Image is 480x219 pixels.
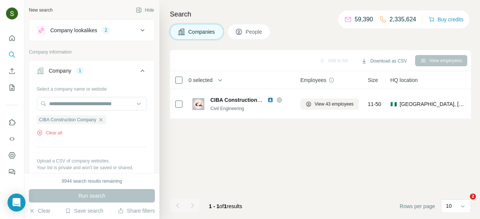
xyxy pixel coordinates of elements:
span: [GEOGRAPHIC_DATA], [GEOGRAPHIC_DATA] [400,100,465,108]
button: Dashboard [6,149,18,162]
button: Use Surfe on LinkedIn [6,116,18,129]
div: 2 [102,27,110,34]
span: CIBA Construction Company [39,116,96,123]
button: Share filters [118,207,155,215]
span: 11-50 [368,100,381,108]
button: View 43 employees [300,98,359,110]
button: Search [6,48,18,61]
button: Clear [29,207,50,215]
span: Size [368,76,378,84]
div: New search [29,7,52,13]
span: 🇳🇬 [390,100,397,108]
div: 1 [76,67,84,74]
div: 9944 search results remaining [62,178,122,185]
span: Employees [300,76,326,84]
button: Company lookalikes2 [29,21,154,39]
img: LinkedIn logo [267,97,273,103]
button: Company1 [29,62,154,83]
div: Open Intercom Messenger [7,194,25,212]
button: Hide [130,4,159,16]
span: results [209,203,242,209]
p: Company information [29,49,155,55]
p: Your list is private and won't be saved or shared. [37,164,147,171]
iframe: Intercom live chat [454,194,472,212]
img: Avatar [6,7,18,19]
button: Enrich CSV [6,64,18,78]
p: 59,390 [355,15,373,24]
button: Use Surfe API [6,132,18,146]
span: 2 [470,194,476,200]
span: 1 [224,203,227,209]
p: Upload a CSV of company websites. [37,158,147,164]
p: 2,335,624 [390,15,416,24]
span: 0 selected [189,76,213,84]
span: HQ location [390,76,418,84]
span: People [246,28,263,36]
span: CIBA Construction Company [210,97,282,103]
button: Feedback [6,165,18,179]
p: 10 [446,202,452,210]
button: Download as CSV [356,55,412,67]
div: Company [49,67,71,74]
button: Save search [65,207,103,215]
img: Logo of CIBA Construction Company [192,98,204,110]
h4: Search [170,9,471,19]
button: Clear all [37,130,62,136]
button: Buy credits [429,14,463,25]
div: Civil Engineering [210,105,291,112]
div: Company lookalikes [50,27,97,34]
span: 1 - 1 [209,203,219,209]
span: of [219,203,224,209]
span: Companies [188,28,216,36]
div: Select a company name or website [37,83,147,92]
span: View 43 employees [315,101,354,107]
button: My lists [6,81,18,94]
button: Quick start [6,31,18,45]
span: Rows per page [400,203,435,210]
